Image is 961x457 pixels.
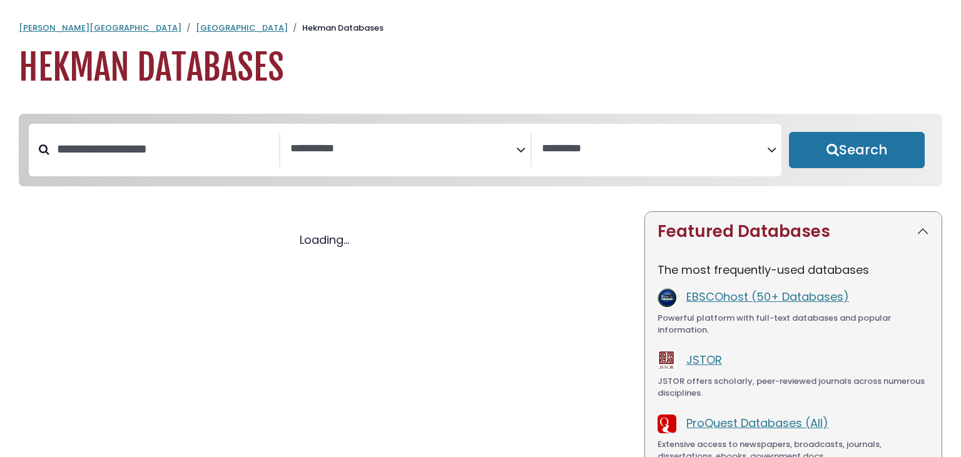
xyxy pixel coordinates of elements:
[288,22,384,34] li: Hekman Databases
[658,261,929,278] p: The most frequently-used databases
[19,22,942,34] nav: breadcrumb
[686,415,828,431] a: ProQuest Databases (All)
[19,47,942,89] h1: Hekman Databases
[789,132,925,168] button: Submit for Search Results
[645,212,942,251] button: Featured Databases
[19,22,181,34] a: [PERSON_NAME][GEOGRAPHIC_DATA]
[542,143,768,156] textarea: Search
[658,375,929,399] div: JSTOR offers scholarly, peer-reviewed journals across numerous disciplines.
[290,143,516,156] textarea: Search
[196,22,288,34] a: [GEOGRAPHIC_DATA]
[686,352,722,368] a: JSTOR
[658,312,929,336] div: Powerful platform with full-text databases and popular information.
[49,139,279,159] input: Search database by title or keyword
[19,231,629,248] div: Loading...
[686,289,849,304] a: EBSCOhost (50+ Databases)
[19,114,942,186] nav: Search filters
